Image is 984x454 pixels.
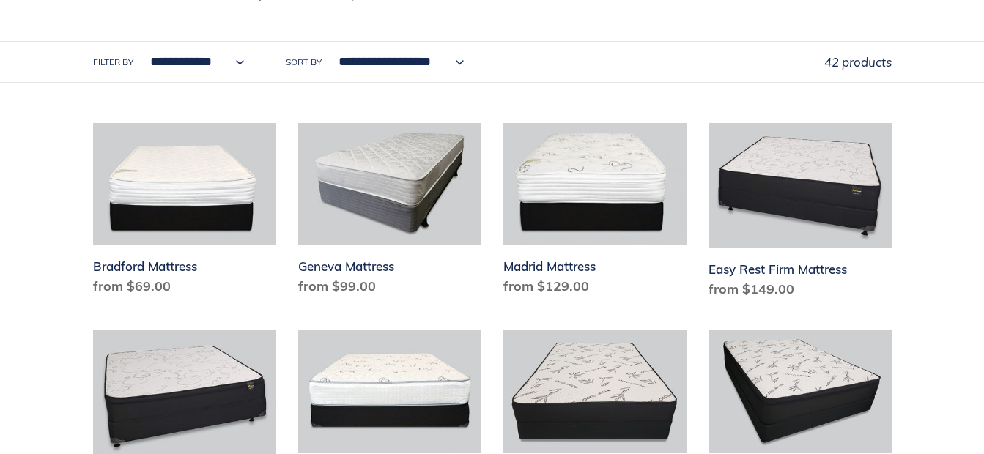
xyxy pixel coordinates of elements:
span: 42 products [824,54,892,70]
a: Madrid Mattress [503,123,687,302]
label: Sort by [286,56,322,69]
a: Geneva Mattress [298,123,481,302]
label: Filter by [93,56,133,69]
a: Bradford Mattress [93,123,276,302]
a: Easy Rest Firm Mattress [709,123,892,305]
